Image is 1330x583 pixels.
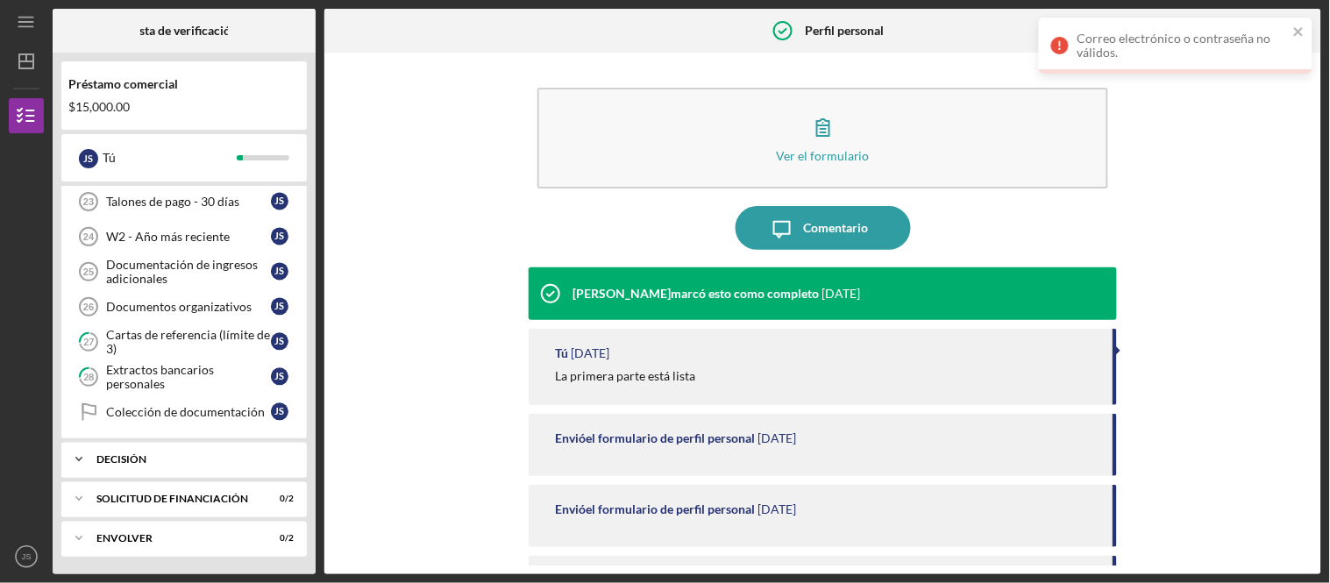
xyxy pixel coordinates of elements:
font: Ver el formulario [776,148,870,163]
font: Colección de documentación [106,404,265,419]
font: el formulario de perfil personal [586,430,755,445]
time: 24/09/2025 20:42 [757,502,796,516]
font: / [285,532,288,543]
tspan: 28 [83,372,94,383]
font: Préstamo comercial [68,76,178,91]
font: S [280,196,285,207]
button: cerca [1293,25,1305,41]
a: 28Extractos bancarios personalesJS [70,359,298,395]
font: Envolver [96,531,153,544]
font: Perfil personal [805,23,885,38]
a: 25Documentación de ingresos adicionalesJS [70,254,298,289]
button: JS [9,539,44,574]
font: / [285,493,288,503]
font: $15,000.00 [68,99,130,114]
time: 24/09/2025 20:57 [571,346,609,360]
font: el formulario de perfil personal [586,501,755,516]
font: 2 [288,532,294,543]
font: Envió [555,430,586,445]
font: Tú [103,150,116,165]
font: J [275,336,280,347]
a: 24W2 - Año más recienteJS [70,219,298,254]
font: Cartas de referencia (límite de 3) [106,327,270,356]
font: Tú [555,345,568,360]
font: S [280,266,285,277]
tspan: 27 [83,337,95,348]
font: Talones de pago - 30 días [106,194,239,209]
font: W2 - Año más reciente [106,229,230,244]
font: 0 [280,532,285,543]
text: JS [21,552,31,562]
font: J [275,406,280,417]
font: Solicitud de financiación [96,492,248,505]
font: Extractos bancarios personales [106,362,214,391]
time: 26/09/2025 18:05 [821,287,860,301]
a: 26Documentos organizativosJS [70,289,298,324]
tspan: 23 [83,196,94,207]
a: Colección de documentaciónJS [70,395,298,430]
font: [DATE] [571,345,609,360]
font: Comentario [804,220,869,235]
font: S [89,153,94,164]
font: S [280,406,285,417]
font: Lista de verificación [131,23,238,38]
tspan: 25 [83,267,94,277]
font: [DATE] [757,501,796,516]
font: [PERSON_NAME] [573,286,671,301]
font: S [280,371,285,382]
font: S [280,301,285,312]
button: Comentario [736,206,911,250]
font: Envió [555,501,586,516]
font: S [280,336,285,347]
font: Correo electrónico o contraseña no válidos. [1078,31,1271,60]
font: S [280,231,285,242]
tspan: 26 [83,302,94,312]
font: J [84,153,89,164]
font: J [275,301,280,312]
a: 27Cartas de referencia (límite de 3)JS [70,324,298,359]
font: J [275,231,280,242]
font: J [275,371,280,382]
font: marcó esto como completo [671,286,819,301]
time: 24/09/2025 20:47 [757,431,796,445]
font: Documentos organizativos [106,299,252,314]
font: [DATE] [757,430,796,445]
button: Ver el formulario [537,88,1107,188]
font: 0 [280,493,285,503]
font: [DATE] [821,286,860,301]
font: J [275,266,280,277]
font: Documentación de ingresos adicionales [106,257,258,286]
tspan: 24 [83,231,95,242]
font: 2 [288,493,294,503]
a: 23Talones de pago - 30 díasJS [70,184,298,219]
font: La primera parte está lista [555,368,695,383]
font: Decisión [96,452,146,466]
font: J [275,196,280,207]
